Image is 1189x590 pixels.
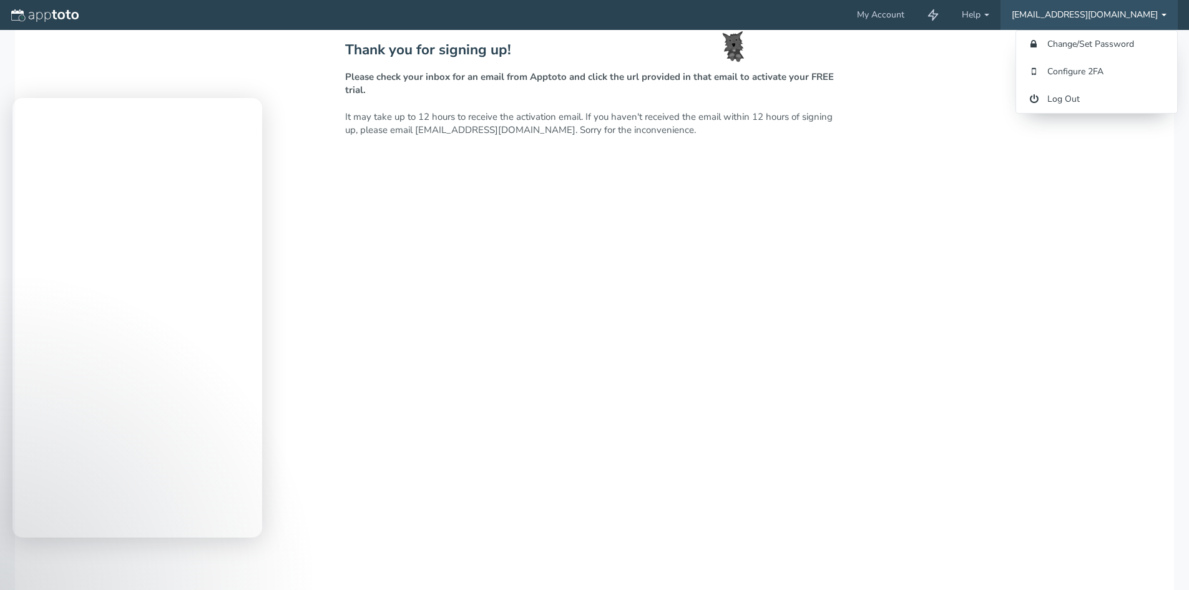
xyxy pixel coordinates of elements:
[12,98,262,538] iframe: Intercom live chat
[345,71,844,137] p: It may take up to 12 hours to receive the activation email. If you haven't received the email wit...
[11,9,79,22] img: logo-apptoto--white.svg
[1016,58,1177,86] a: Configure 2FA
[722,31,745,62] img: toto-small.png
[345,71,834,96] strong: Please check your inbox for an email from Apptoto and click the url provided in that email to act...
[345,42,844,58] h2: Thank you for signing up!
[1016,86,1177,113] a: Log Out
[12,548,42,578] iframe: Intercom live chat
[1016,31,1177,58] a: Change/Set Password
